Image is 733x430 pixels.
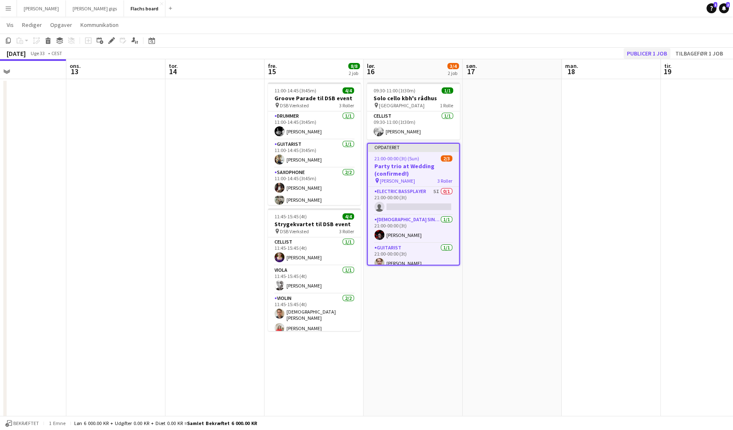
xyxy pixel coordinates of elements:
div: Løn 6 000.00 KR + Udgifter 0.00 KR + Diæt 0.00 KR = [74,420,257,426]
a: 1 [706,3,716,13]
button: Tilbagefør 1 job [672,48,726,59]
span: 09:30-11:00 (1t30m) [374,87,415,94]
button: Publicer 1 job [624,48,670,59]
span: 3 Roller [437,178,452,184]
span: Opgaver [50,21,72,29]
span: 1 emne [47,420,67,426]
app-job-card: 11:00-14:45 (3t45m)4/4Groove Parade til DSB event DSB Værksted3 RollerDrummer1/111:00-14:45 (3t45... [268,82,361,205]
span: 13 [68,67,81,76]
span: 1 Rolle [440,102,453,109]
app-card-role: [DEMOGRAPHIC_DATA] Singer1/121:00-00:00 (3t)[PERSON_NAME] [368,215,459,243]
button: Flachs board [124,0,165,17]
button: [PERSON_NAME] [17,0,66,17]
span: 3 Roller [339,228,354,234]
span: lør. [367,62,375,70]
a: Rediger [19,19,45,30]
app-card-role: Electric Bassplayer5I0/121:00-00:00 (3t) [368,187,459,215]
span: 1 [714,2,717,7]
button: Bekræftet [4,419,40,428]
a: Opgaver [47,19,75,30]
h3: Party trio at Wedding (confirmed!) [368,162,459,177]
app-job-card: 11:45-15:45 (4t)4/4Strygekvartet til DSB event DSB Værksted3 RollerCellist1/111:45-15:45 (4t)[PER... [268,208,361,331]
button: [PERSON_NAME] gigs [66,0,124,17]
span: 1/1 [442,87,453,94]
span: Uge 33 [27,50,48,56]
span: søn. [466,62,477,70]
app-card-role: Saxophone2/211:00-14:45 (3t45m)[PERSON_NAME][PERSON_NAME] [268,168,361,208]
span: 11:45-15:45 (4t) [274,213,307,220]
span: 4/4 [342,87,354,94]
app-card-role: Cellist1/109:30-11:00 (1t30m)[PERSON_NAME] [367,111,460,140]
app-card-role: Violin2/211:45-15:45 (4t)[DEMOGRAPHIC_DATA][PERSON_NAME][PERSON_NAME] [268,294,361,336]
app-card-role: Guitarist1/111:00-14:45 (3t45m)[PERSON_NAME] [268,140,361,168]
span: Kommunikation [80,21,119,29]
span: tir. [664,62,672,70]
span: DSB Værksted [280,228,309,234]
span: 2/3 [441,155,452,162]
app-card-role: Viola1/111:45-15:45 (4t)[PERSON_NAME] [268,266,361,294]
span: 4/4 [342,213,354,220]
app-job-card: Opdateret21:00-00:00 (3t) (Sun)2/3Party trio at Wedding (confirmed!) [PERSON_NAME]3 RollerElectri... [367,143,460,266]
span: tor. [169,62,178,70]
span: 19 [663,67,672,76]
span: 11:00-14:45 (3t45m) [274,87,316,94]
div: CEST [51,50,62,56]
span: Rediger [22,21,42,29]
h3: Solo cello kbh's rådhus [367,94,460,102]
app-card-role: Drummer1/111:00-14:45 (3t45m)[PERSON_NAME] [268,111,361,140]
div: 2 job [349,70,359,76]
span: 15 [267,67,277,76]
span: 8/8 [348,63,360,69]
span: 18 [564,67,578,76]
span: Bekræftet [13,420,39,426]
div: Opdateret [368,144,459,150]
span: Samlet bekræftet 6 000.00 KR [187,420,257,426]
span: ons. [70,62,81,70]
span: man. [565,62,578,70]
span: 14 [167,67,178,76]
div: Chat-widget [547,97,733,430]
span: 16 [366,67,375,76]
h3: Strygekvartet til DSB event [268,220,361,228]
span: 3 Roller [339,102,354,109]
a: Kommunikation [77,19,122,30]
span: fre. [268,62,277,70]
span: 2 [726,2,730,7]
span: [GEOGRAPHIC_DATA] [379,102,425,109]
iframe: Chat Widget [547,97,733,430]
span: DSB Værksted [280,102,309,109]
div: [DATE] [7,49,26,58]
app-card-role: Guitarist1/121:00-00:00 (3t)[PERSON_NAME] [368,243,459,271]
span: 3/4 [447,63,459,69]
a: Vis [3,19,17,30]
span: Vis [7,21,14,29]
span: 21:00-00:00 (3t) (Sun) [374,155,419,162]
app-card-role: Cellist1/111:45-15:45 (4t)[PERSON_NAME] [268,237,361,266]
a: 2 [719,3,729,13]
app-job-card: 09:30-11:00 (1t30m)1/1Solo cello kbh's rådhus [GEOGRAPHIC_DATA]1 RolleCellist1/109:30-11:00 (1t30... [367,82,460,140]
span: [PERSON_NAME] [380,178,415,184]
h3: Groove Parade til DSB event [268,94,361,102]
span: 17 [465,67,477,76]
div: 2 job [448,70,459,76]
